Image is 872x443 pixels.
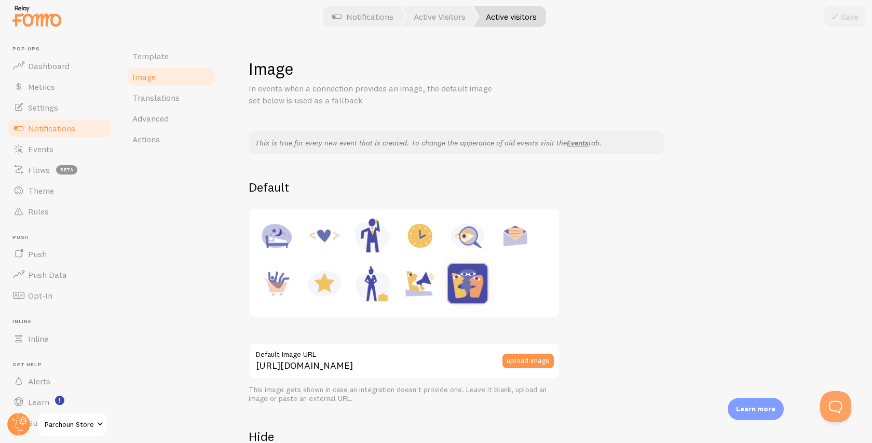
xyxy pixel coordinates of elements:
span: Settings [28,102,58,113]
a: Theme [6,180,113,201]
a: Flows beta [6,159,113,180]
span: Notifications [28,123,75,133]
a: Parchoun Store [37,412,107,437]
span: Translations [132,92,180,103]
span: beta [56,165,77,174]
a: Dashboard [6,56,113,76]
a: Alerts [6,371,113,392]
img: Shoutout [400,264,440,303]
span: Inline [12,318,113,325]
a: Events [6,139,113,159]
span: Theme [28,185,54,196]
span: Actions [132,134,160,144]
img: Inquiry [448,216,487,256]
iframe: Help Scout Beacon - Open [820,391,851,422]
span: Opt-In [28,290,52,301]
span: Push Data [28,270,67,280]
a: Advanced [126,108,217,129]
span: Learn [28,397,49,407]
span: Events [28,144,53,154]
svg: <p>Watch New Feature Tutorials!</p> [55,396,64,405]
label: Default Image URL [249,343,560,360]
span: Inline [28,333,48,344]
a: Settings [6,97,113,118]
a: Template [126,46,217,66]
a: Image [126,66,217,87]
span: Advanced [132,113,169,124]
a: Push [6,244,113,264]
img: Male Executive [352,216,392,256]
span: Flows [28,165,50,175]
button: upload image [502,354,554,368]
img: Rating [305,264,344,303]
img: Appointment [400,216,440,256]
a: Push Data [6,264,113,285]
span: Dashboard [28,61,70,71]
a: Translations [126,87,217,108]
a: Notifications [6,118,113,139]
span: Metrics [28,82,55,92]
span: Image [132,72,156,82]
span: Get Help [12,361,113,368]
img: Accommodation [257,216,296,256]
a: Learn [6,392,113,412]
a: Opt-In [6,285,113,306]
span: Rules [28,206,49,217]
div: Learn more [728,398,784,420]
a: Rules [6,201,113,222]
span: Pop-ups [12,46,113,52]
p: This is true for every new event that is created. To change the apperance of old events visit the... [255,138,658,148]
span: Alerts [28,376,50,386]
p: Learn more [736,404,775,414]
h1: Image [249,58,847,79]
div: This image gets shown in case an integration doesn't provide one. Leave it blank, upload an image... [249,385,560,404]
a: Actions [126,129,217,150]
h2: Default [249,179,847,195]
p: In events when a connection provides an image, the default image set below is used as a fallback [249,83,498,106]
img: Code [305,216,344,256]
a: Inline [6,328,113,349]
img: Newsletter [496,216,535,256]
span: Push [28,249,47,259]
img: Purchase [257,264,296,303]
span: Parchoun Store [45,418,94,431]
img: fomo-relay-logo-orange.svg [11,3,63,29]
span: Template [132,51,169,61]
a: Metrics [6,76,113,97]
img: Female Executive [352,264,392,303]
span: Push [12,234,113,241]
a: Events [567,138,589,147]
img: Custom [448,264,487,303]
